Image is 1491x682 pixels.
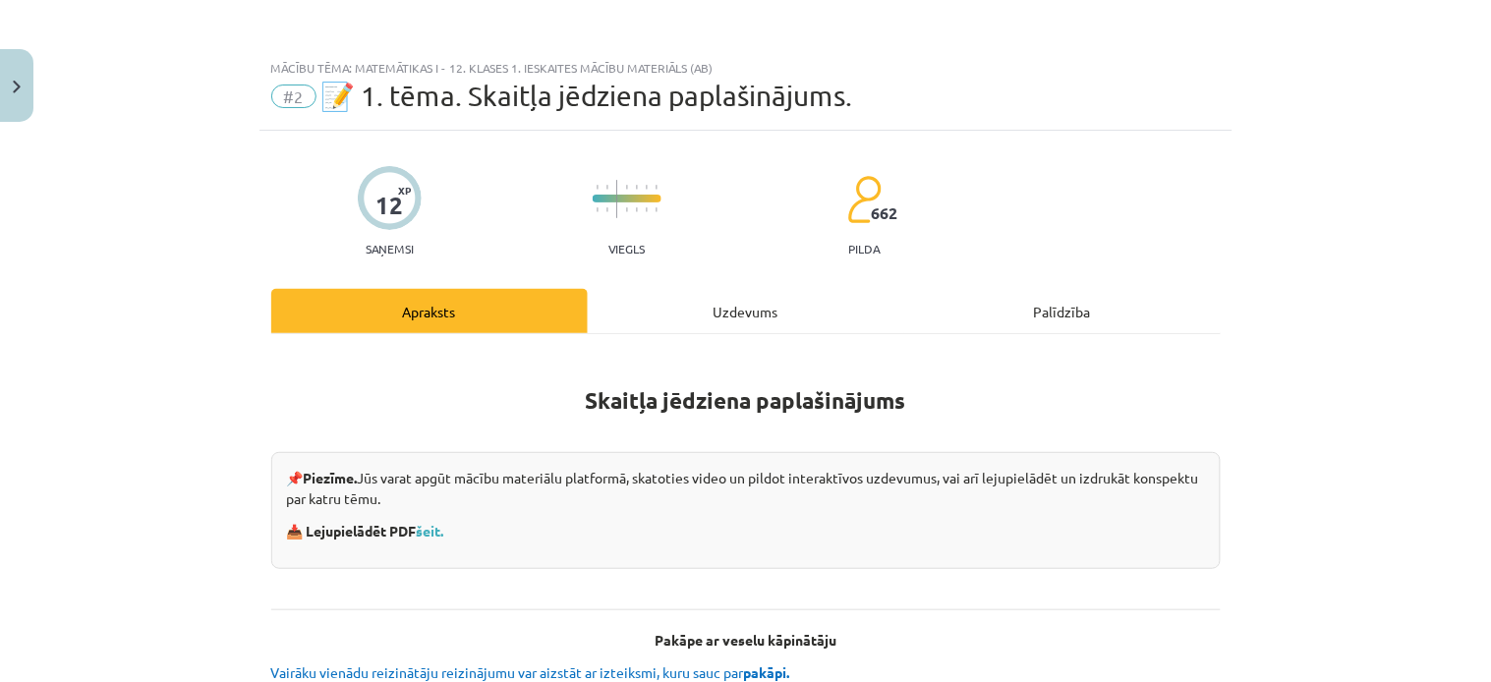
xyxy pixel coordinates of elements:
img: icon-long-line-d9ea69661e0d244f92f715978eff75569469978d946b2353a9bb055b3ed8787d.svg [616,180,618,218]
strong: Piezīme. [304,469,358,486]
img: icon-short-line-57e1e144782c952c97e751825c79c345078a6d821885a25fce030b3d8c18986b.svg [597,185,599,190]
p: 📌 Jūs varat apgūt mācību materiālu platformā, skatoties video un pildot interaktīvos uzdevumus, v... [287,468,1205,509]
img: icon-short-line-57e1e144782c952c97e751825c79c345078a6d821885a25fce030b3d8c18986b.svg [606,185,608,190]
p: Saņemsi [358,242,422,256]
span: XP [398,185,411,196]
img: icon-short-line-57e1e144782c952c97e751825c79c345078a6d821885a25fce030b3d8c18986b.svg [656,207,658,212]
img: icon-short-line-57e1e144782c952c97e751825c79c345078a6d821885a25fce030b3d8c18986b.svg [646,185,648,190]
img: icon-short-line-57e1e144782c952c97e751825c79c345078a6d821885a25fce030b3d8c18986b.svg [636,185,638,190]
span: #2 [271,85,316,108]
a: šeit. [417,522,444,540]
img: icon-short-line-57e1e144782c952c97e751825c79c345078a6d821885a25fce030b3d8c18986b.svg [597,207,599,212]
img: icon-short-line-57e1e144782c952c97e751825c79c345078a6d821885a25fce030b3d8c18986b.svg [646,207,648,212]
div: 12 [375,192,403,219]
img: icon-short-line-57e1e144782c952c97e751825c79c345078a6d821885a25fce030b3d8c18986b.svg [656,185,658,190]
strong: Skaitļa jēdziena paplašinājums [586,386,906,415]
div: Uzdevums [588,289,904,333]
p: Viegls [608,242,645,256]
img: icon-short-line-57e1e144782c952c97e751825c79c345078a6d821885a25fce030b3d8c18986b.svg [626,185,628,190]
img: icon-short-line-57e1e144782c952c97e751825c79c345078a6d821885a25fce030b3d8c18986b.svg [626,207,628,212]
div: Palīdzība [904,289,1221,333]
strong: 📥 Lejupielādēt PDF [287,522,447,540]
img: icon-short-line-57e1e144782c952c97e751825c79c345078a6d821885a25fce030b3d8c18986b.svg [606,207,608,212]
img: icon-short-line-57e1e144782c952c97e751825c79c345078a6d821885a25fce030b3d8c18986b.svg [636,207,638,212]
div: Apraksts [271,289,588,333]
span: Vairāku vienādu reizinātāju reizinājumu var aizstāt ar izteiksmi, kuru sauc par [271,663,793,681]
p: pilda [848,242,880,256]
span: 662 [872,204,898,222]
img: icon-close-lesson-0947bae3869378f0d4975bcd49f059093ad1ed9edebbc8119c70593378902aed.svg [13,81,21,93]
b: Pakāpe ar veselu kāpinātāju [655,631,836,649]
span: 📝 1. tēma. Skaitļa jēdziena paplašinājums. [321,80,853,112]
div: Mācību tēma: Matemātikas i - 12. klases 1. ieskaites mācību materiāls (ab) [271,61,1221,75]
b: pakāpi. [744,663,790,681]
img: students-c634bb4e5e11cddfef0936a35e636f08e4e9abd3cc4e673bd6f9a4125e45ecb1.svg [847,175,882,224]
